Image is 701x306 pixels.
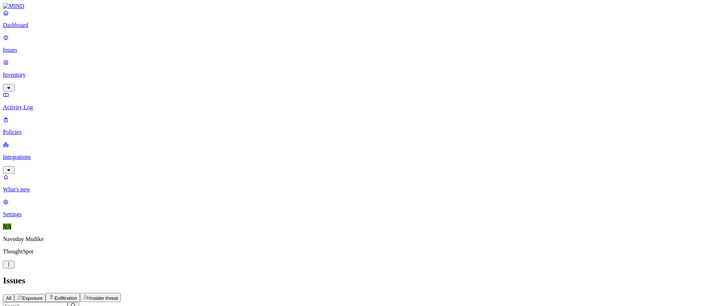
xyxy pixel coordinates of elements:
[3,186,698,193] p: What's new
[3,47,698,53] p: Issues
[89,295,118,301] span: Insider threat
[3,3,24,9] img: MIND
[3,199,698,218] a: Settings
[3,211,698,218] p: Settings
[3,141,698,173] a: Integrations
[3,92,698,111] a: Activity Log
[3,59,698,91] a: Inventory
[3,154,698,160] p: Integrations
[3,3,698,9] a: MIND
[6,295,11,301] span: All
[3,276,698,286] h2: Issues
[3,72,698,78] p: Inventory
[3,174,698,193] a: What's new
[3,223,11,230] span: NA
[22,295,43,301] span: Exposure
[54,295,77,301] span: Exfiltration
[3,129,698,135] p: Policies
[3,236,698,242] p: Navoday Mudike
[3,116,698,135] a: Policies
[3,9,698,28] a: Dashboard
[3,104,698,111] p: Activity Log
[3,248,698,255] p: ThoughtSpot
[3,22,698,28] p: Dashboard
[3,34,698,53] a: Issues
